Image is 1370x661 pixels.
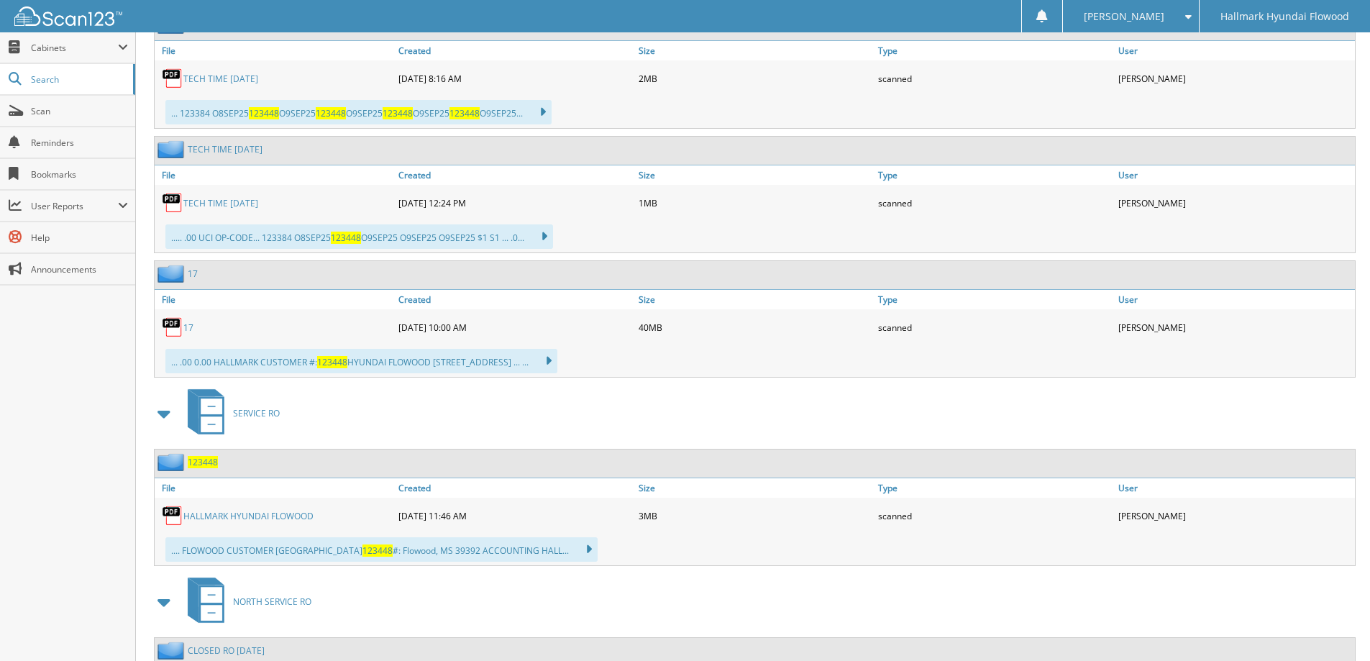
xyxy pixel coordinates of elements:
div: [PERSON_NAME] [1115,188,1355,217]
span: 123448 [317,356,347,368]
a: Created [395,165,635,185]
span: 123448 [249,107,279,119]
a: SERVICE RO [179,385,280,442]
div: scanned [874,64,1115,93]
div: 1MB [635,188,875,217]
div: [DATE] 11:46 AM [395,501,635,530]
span: Reminders [31,137,128,149]
span: [PERSON_NAME] [1084,12,1164,21]
span: 123448 [383,107,413,119]
a: Size [635,165,875,185]
span: Announcements [31,263,128,275]
a: NORTH SERVICE RO [179,573,311,630]
a: Size [635,290,875,309]
span: Cabinets [31,42,118,54]
a: HALLMARK HYUNDAI FLOWOOD [183,510,314,522]
span: Help [31,232,128,244]
div: [DATE] 10:00 AM [395,313,635,342]
img: PDF.png [162,68,183,89]
div: [DATE] 8:16 AM [395,64,635,93]
a: Size [635,478,875,498]
img: folder2.png [157,140,188,158]
a: File [155,41,395,60]
div: scanned [874,501,1115,530]
a: User [1115,290,1355,309]
span: User Reports [31,200,118,212]
span: 123448 [362,544,393,557]
div: [DATE] 12:24 PM [395,188,635,217]
div: [PERSON_NAME] [1115,64,1355,93]
span: SERVICE RO [233,407,280,419]
a: Created [395,478,635,498]
span: Scan [31,105,128,117]
span: Hallmark Hyundai Flowood [1220,12,1349,21]
a: TECH TIME [DATE] [183,197,258,209]
span: 123448 [316,107,346,119]
div: scanned [874,313,1115,342]
span: Bookmarks [31,168,128,181]
a: 123448 [188,456,218,468]
a: Type [874,165,1115,185]
div: ..... .00 UCI OP-CODE... 123384 O8SEP25 O9SEP25 O9SEP25 O9SEP25 $1 S1 ... .0... [165,224,553,249]
div: ... 123384 O8SEP25 O9SEP25 O9SEP25 O9SEP25 O9SEP25... [165,100,552,124]
div: .... FLOWOOD CUSTOMER [GEOGRAPHIC_DATA] #: Flowood, MS 39392 ACCOUNTING HALL... [165,537,598,562]
div: 3MB [635,501,875,530]
img: scan123-logo-white.svg [14,6,122,26]
a: Type [874,41,1115,60]
img: folder2.png [157,642,188,660]
div: 40MB [635,313,875,342]
a: User [1115,478,1355,498]
a: User [1115,165,1355,185]
a: File [155,165,395,185]
img: folder2.png [157,265,188,283]
a: CLOSED RO [DATE] [188,644,265,657]
a: TECH TIME [DATE] [188,143,262,155]
div: [PERSON_NAME] [1115,313,1355,342]
a: Created [395,41,635,60]
span: NORTH SERVICE RO [233,596,311,608]
img: PDF.png [162,192,183,214]
a: Size [635,41,875,60]
div: ... .00 0.00 HALLMARK CUSTOMER #: HYUNDAI FLOWOOD [STREET_ADDRESS] ... ... [165,349,557,373]
a: Created [395,290,635,309]
span: 123448 [331,232,361,244]
a: Type [874,478,1115,498]
img: PDF.png [162,316,183,338]
span: 123448 [449,107,480,119]
div: 2MB [635,64,875,93]
iframe: Chat Widget [1298,592,1370,661]
img: folder2.png [157,453,188,471]
img: PDF.png [162,505,183,526]
a: Type [874,290,1115,309]
a: 17 [183,322,193,334]
a: File [155,478,395,498]
a: File [155,290,395,309]
span: Search [31,73,126,86]
div: [PERSON_NAME] [1115,501,1355,530]
div: scanned [874,188,1115,217]
a: User [1115,41,1355,60]
a: 17 [188,268,198,280]
a: TECH TIME [DATE] [183,73,258,85]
